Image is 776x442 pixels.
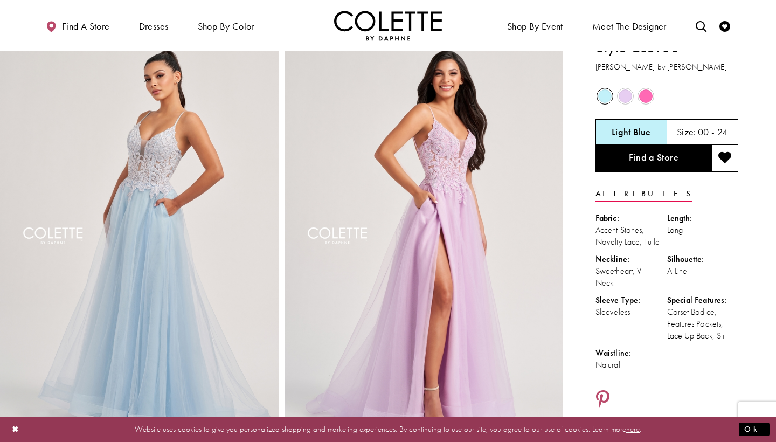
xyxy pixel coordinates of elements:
[667,265,739,277] div: A-Line
[595,224,667,248] div: Accent Stones, Novelty Lace, Tulle
[739,423,770,436] button: Submit Dialog
[626,424,640,434] a: here
[595,347,667,359] div: Waistline:
[6,420,25,439] button: Close Dialog
[595,294,667,306] div: Sleeve Type:
[698,127,728,137] h5: 00 - 24
[677,126,696,138] span: Size:
[612,127,651,137] h5: Chosen color
[595,359,667,371] div: Natural
[595,145,711,172] a: Find a Store
[667,253,739,265] div: Silhouette:
[667,294,739,306] div: Special Features:
[595,253,667,265] div: Neckline:
[636,87,655,106] div: Pink
[711,145,738,172] button: Add to wishlist
[595,390,610,410] a: Share using Pinterest - Opens in new tab
[595,61,738,73] h3: [PERSON_NAME] by [PERSON_NAME]
[595,186,692,202] a: Attributes
[667,306,739,342] div: Corset Bodice, Features Pockets, Lace Up Back, Slit
[595,87,614,106] div: Light Blue
[78,422,698,437] p: Website uses cookies to give you personalized shopping and marketing experiences. By continuing t...
[693,11,709,40] a: Toggle search
[667,212,739,224] div: Length:
[334,11,442,40] img: Colette by Daphne
[595,86,738,106] div: Product color controls state depends on size chosen
[717,11,733,40] a: Check Wishlist
[595,212,667,224] div: Fabric:
[334,11,442,40] a: Visit Home Page
[667,224,739,236] div: Long
[595,306,667,318] div: Sleeveless
[595,265,667,289] div: Sweetheart, V-Neck
[616,87,635,106] div: Lilac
